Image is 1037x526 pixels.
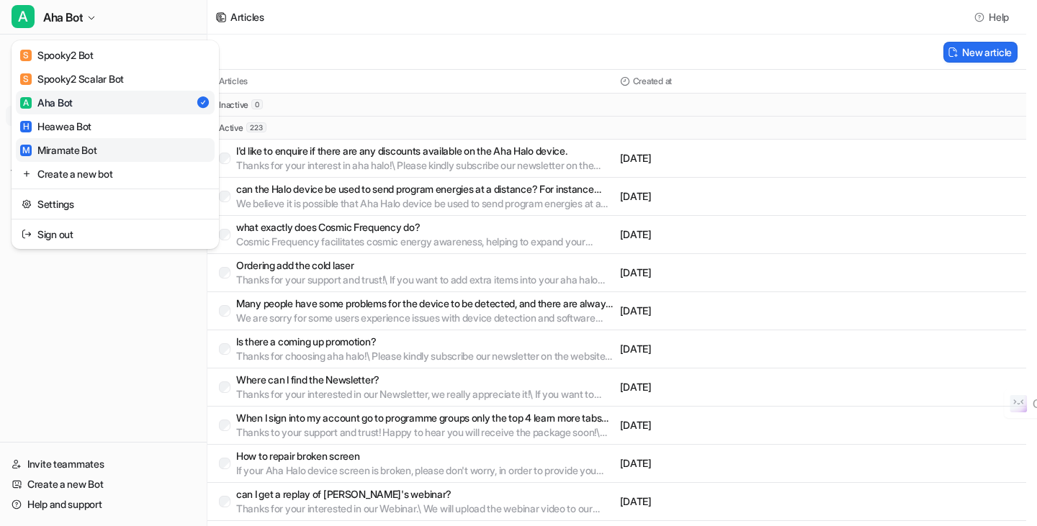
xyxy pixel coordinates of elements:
[20,121,32,132] span: H
[43,7,83,27] span: Aha Bot
[22,227,32,242] img: reset
[20,71,124,86] div: Spooky2 Scalar Bot
[12,40,219,249] div: AAha Bot
[20,73,32,85] span: S
[20,142,97,158] div: Miramate Bot
[20,119,91,134] div: Heawea Bot
[16,222,215,246] a: Sign out
[20,97,32,109] span: A
[16,162,215,186] a: Create a new bot
[12,5,35,28] span: A
[16,192,215,216] a: Settings
[20,47,94,63] div: Spooky2 Bot
[20,95,73,110] div: Aha Bot
[22,196,32,212] img: reset
[22,166,32,181] img: reset
[20,50,32,61] span: S
[20,145,32,156] span: M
